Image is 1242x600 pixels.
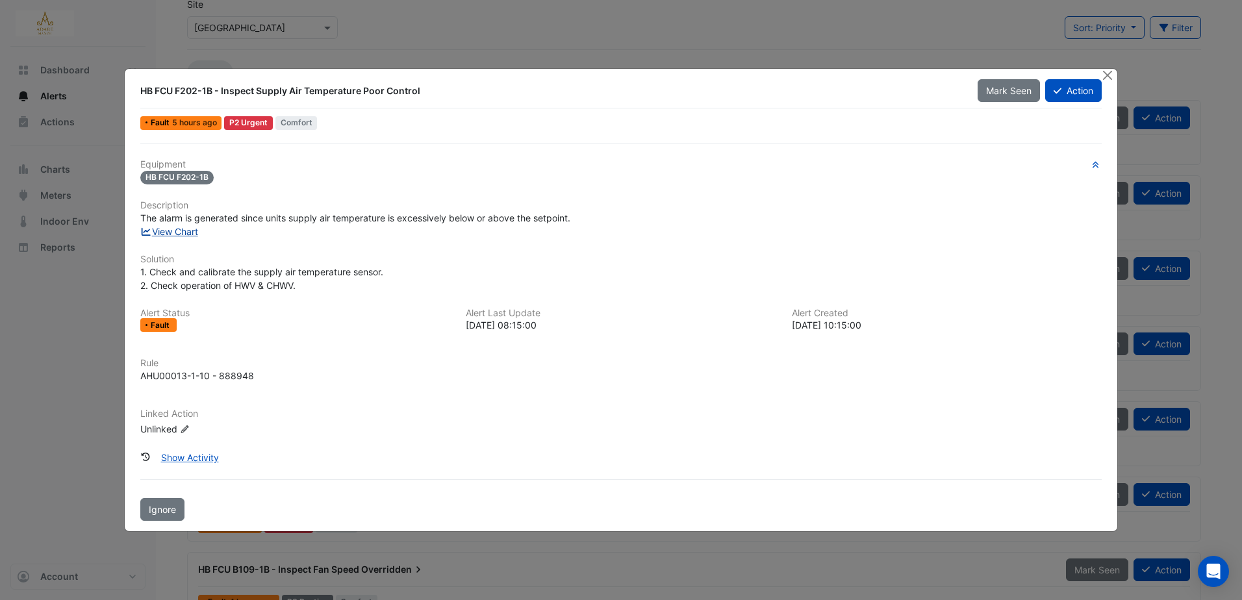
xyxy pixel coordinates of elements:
[978,79,1040,102] button: Mark Seen
[986,85,1032,96] span: Mark Seen
[140,226,198,237] a: View Chart
[224,116,273,130] div: P2 Urgent
[1101,69,1115,82] button: Close
[151,321,172,329] span: Fault
[1045,79,1102,102] button: Action
[149,504,176,515] span: Ignore
[140,266,383,291] span: 1. Check and calibrate the supply air temperature sensor. 2. Check operation of HWV & CHWV.
[466,308,776,319] h6: Alert Last Update
[466,318,776,332] div: [DATE] 08:15:00
[140,200,1102,211] h6: Description
[140,171,214,184] span: HB FCU F202-1B
[172,118,217,127] span: Mon 08-Sep-2025 08:15 IST
[140,308,450,319] h6: Alert Status
[140,369,254,382] div: AHU00013-1-10 - 888948
[1198,556,1229,587] div: Open Intercom Messenger
[140,84,961,97] div: HB FCU F202-1B - Inspect Supply Air Temperature Poor Control
[275,116,318,130] span: Comfort
[140,422,296,436] div: Unlinked
[180,425,190,434] fa-icon: Edit Linked Action
[140,254,1102,265] h6: Solution
[140,408,1102,419] h6: Linked Action
[151,119,172,127] span: Fault
[792,308,1102,319] h6: Alert Created
[140,212,570,223] span: The alarm is generated since units supply air temperature is excessively below or above the setpo...
[140,159,1102,170] h6: Equipment
[140,358,1102,369] h6: Rule
[153,446,227,469] button: Show Activity
[140,498,184,521] button: Ignore
[792,318,1102,332] div: [DATE] 10:15:00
